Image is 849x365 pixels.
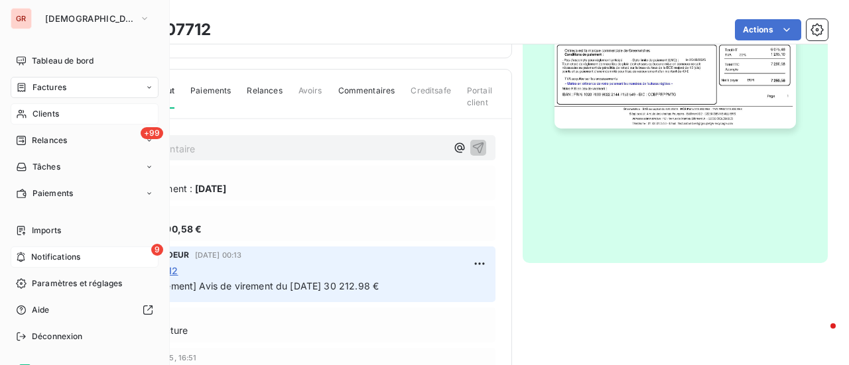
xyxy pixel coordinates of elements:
span: +99 [141,127,163,139]
span: Notifications [31,251,80,263]
span: [DATE] 00:13 [195,251,242,259]
span: Paramètres et réglages [32,278,122,289]
span: [DATE] [195,182,226,195]
span: [DEMOGRAPHIC_DATA] [45,13,134,24]
span: Déconnexion [32,331,83,342]
span: Paiements [33,187,73,199]
span: 7 290,58 € [152,222,202,236]
button: Actions [735,19,801,40]
span: Portail client [467,85,495,119]
span: Tableau de bord [32,55,94,67]
span: Creditsafe [411,85,451,107]
span: Factures [33,81,66,93]
span: Imports [32,225,61,236]
span: Relances [32,134,67,146]
span: 9 [151,244,163,256]
div: GR [11,8,32,29]
span: Relances [247,85,282,107]
iframe: Intercom live chat [804,320,836,352]
span: Tâches [33,161,60,173]
span: Paiements [190,85,231,107]
a: Aide [11,299,159,321]
span: [Promesse de paiement] Avis de virement du [DATE] 30 212.98 € [88,280,379,291]
span: Commentaires [338,85,395,107]
span: Avoirs [298,85,322,107]
span: Clients [33,108,59,120]
span: Aide [32,304,50,316]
